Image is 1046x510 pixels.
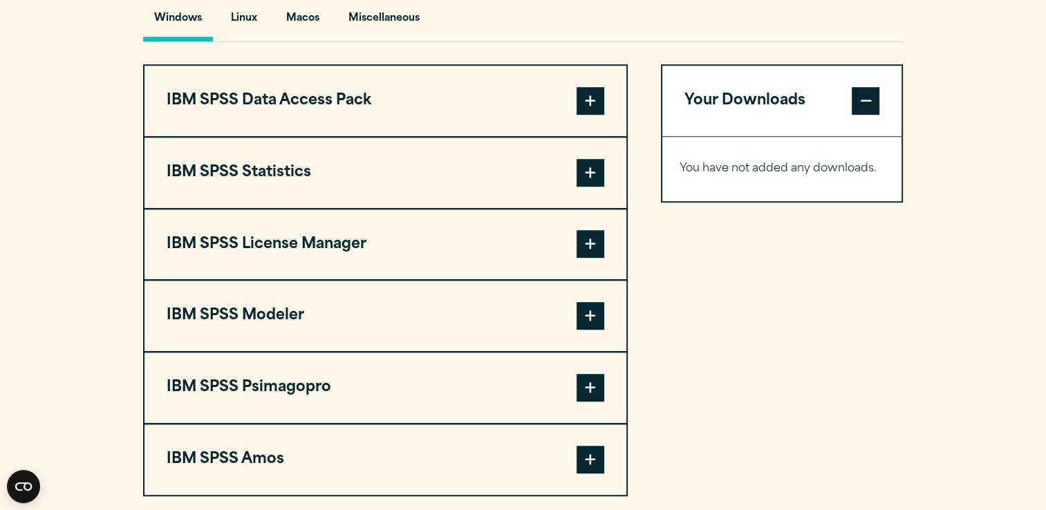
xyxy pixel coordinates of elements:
button: Macos [275,2,330,41]
button: Linux [220,2,268,41]
button: IBM SPSS Psimagopro [144,352,626,423]
button: Open CMP widget [7,470,40,503]
button: IBM SPSS Data Access Pack [144,66,626,136]
button: IBM SPSS Modeler [144,281,626,351]
div: Your Downloads [662,136,902,201]
button: IBM SPSS Statistics [144,138,626,208]
button: Miscellaneous [337,2,431,41]
p: You have not added any downloads. [680,159,885,179]
button: Windows [143,2,213,41]
button: Your Downloads [662,66,902,136]
button: IBM SPSS Amos [144,424,626,495]
button: IBM SPSS License Manager [144,209,626,280]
